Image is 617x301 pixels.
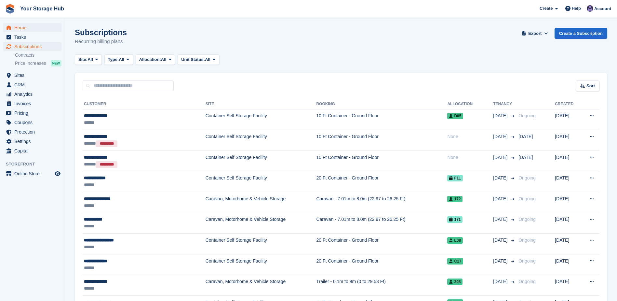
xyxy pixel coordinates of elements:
span: Account [594,6,611,12]
span: Home [14,23,53,32]
span: Tasks [14,33,53,42]
span: Export [528,30,542,37]
span: L08 [447,237,463,244]
td: Trailer - 0.1m to 9m (0 to 29.53 Ft) [316,275,447,296]
span: [DATE] [493,133,509,140]
td: [DATE] [555,213,581,234]
th: Site [206,99,316,109]
a: menu [3,80,61,89]
th: Created [555,99,581,109]
span: Sort [586,83,595,89]
td: [DATE] [555,150,581,171]
span: [DATE] [493,112,509,119]
td: Caravan, Motorhome & Vehicle Storage [206,275,316,296]
td: Container Self Storage Facility [206,234,316,254]
span: Ongoing [518,237,536,243]
button: Allocation: All [136,54,175,65]
a: menu [3,90,61,99]
span: Site: [78,56,87,63]
span: Storefront [6,161,65,167]
td: Caravan, Motorhome & Vehicle Storage [206,192,316,213]
span: CRM [14,80,53,89]
div: None [447,133,493,140]
a: Price increases NEW [15,60,61,67]
span: Create [540,5,553,12]
span: D05 [447,113,463,119]
td: Container Self Storage Facility [206,109,316,130]
span: [DATE] [518,155,533,160]
span: F11 [447,175,463,181]
td: [DATE] [555,254,581,275]
a: menu [3,118,61,127]
span: [DATE] [493,258,509,265]
th: Booking [316,99,447,109]
span: 208 [447,279,463,285]
button: Type: All [104,54,133,65]
td: 20 Ft Container - Ground Floor [316,171,447,192]
span: Protection [14,127,53,136]
span: Settings [14,137,53,146]
span: Type: [108,56,119,63]
td: Caravan - 7.01m to 8.0m (22.97 to 26.25 Ft) [316,192,447,213]
span: Ongoing [518,279,536,284]
td: Container Self Storage Facility [206,130,316,151]
td: [DATE] [555,192,581,213]
span: C17 [447,258,463,265]
span: [DATE] [493,175,509,181]
td: [DATE] [555,275,581,296]
td: Container Self Storage Facility [206,171,316,192]
a: menu [3,137,61,146]
img: Liam Beddard [587,5,593,12]
div: None [447,154,493,161]
span: All [87,56,93,63]
span: All [205,56,210,63]
a: menu [3,42,61,51]
span: All [119,56,124,63]
button: Export [521,28,549,39]
td: Caravan - 7.01m to 8.0m (22.97 to 26.25 Ft) [316,213,447,234]
span: [DATE] [493,237,509,244]
span: Sites [14,71,53,80]
td: Caravan, Motorhome & Vehicle Storage [206,213,316,234]
td: [DATE] [555,109,581,130]
span: Allocation: [139,56,161,63]
td: 20 Ft Container - Ground Floor [316,254,447,275]
a: Preview store [54,170,61,178]
td: [DATE] [555,171,581,192]
span: Subscriptions [14,42,53,51]
a: menu [3,33,61,42]
button: Site: All [75,54,102,65]
span: Price increases [15,60,46,66]
span: Analytics [14,90,53,99]
span: [DATE] [493,278,509,285]
span: 172 [447,196,463,202]
span: Capital [14,146,53,155]
td: 10 Ft Container - Ground Floor [316,109,447,130]
span: [DATE] [493,154,509,161]
a: Your Storage Hub [18,3,67,14]
img: stora-icon-8386f47178a22dfd0bd8f6a31ec36ba5ce8667c1dd55bd0f319d3a0aa187defe.svg [5,4,15,14]
span: Pricing [14,108,53,118]
span: Invoices [14,99,53,108]
th: Allocation [447,99,493,109]
span: Online Store [14,169,53,178]
span: Ongoing [518,175,536,180]
a: Contracts [15,52,61,58]
a: menu [3,23,61,32]
span: Ongoing [518,196,536,201]
button: Unit Status: All [178,54,219,65]
td: [DATE] [555,130,581,151]
span: Unit Status: [181,56,205,63]
h1: Subscriptions [75,28,127,37]
span: All [161,56,167,63]
div: NEW [51,60,61,66]
span: Ongoing [518,217,536,222]
a: menu [3,99,61,108]
td: [DATE] [555,234,581,254]
span: [DATE] [518,134,533,139]
a: menu [3,71,61,80]
th: Customer [83,99,206,109]
span: 171 [447,216,463,223]
span: Help [572,5,581,12]
td: 10 Ft Container - Ground Floor [316,150,447,171]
